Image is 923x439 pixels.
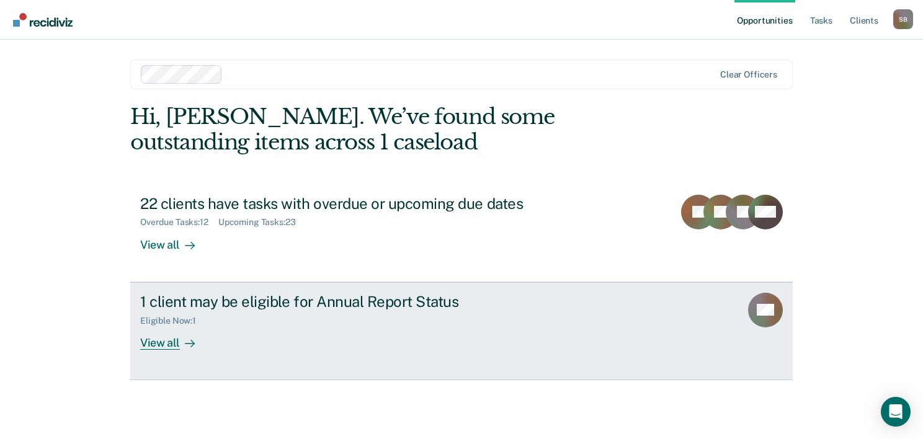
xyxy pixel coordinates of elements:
[218,217,306,228] div: Upcoming Tasks : 23
[140,316,206,326] div: Eligible Now : 1
[140,326,210,350] div: View all
[881,397,911,427] div: Open Intercom Messenger
[140,217,218,228] div: Overdue Tasks : 12
[130,185,793,282] a: 22 clients have tasks with overdue or upcoming due datesOverdue Tasks:12Upcoming Tasks:23View all
[140,293,576,311] div: 1 client may be eligible for Annual Report Status
[130,282,793,380] a: 1 client may be eligible for Annual Report StatusEligible Now:1View all
[13,13,73,27] img: Recidiviz
[720,69,777,80] div: Clear officers
[140,228,210,252] div: View all
[130,104,660,155] div: Hi, [PERSON_NAME]. We’ve found some outstanding items across 1 caseload
[893,9,913,29] button: Profile dropdown button
[893,9,913,29] div: S B
[140,195,576,213] div: 22 clients have tasks with overdue or upcoming due dates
